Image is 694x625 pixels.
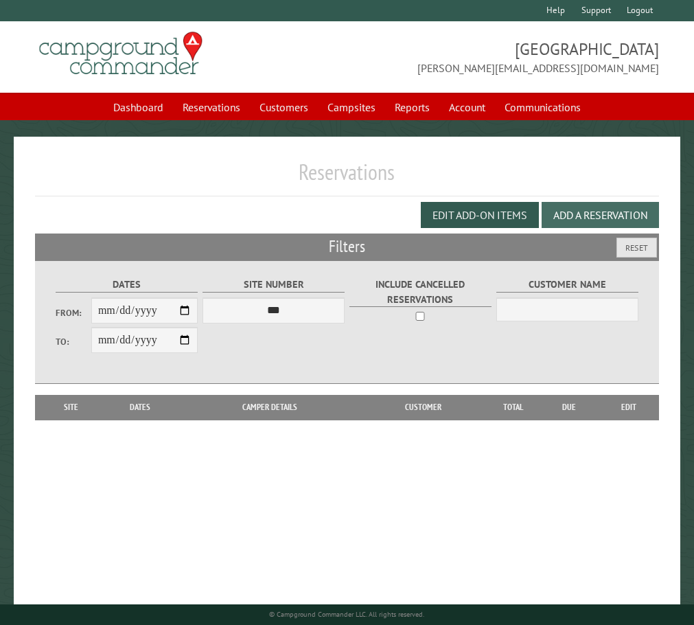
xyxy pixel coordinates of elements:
button: Edit Add-on Items [421,202,539,228]
button: Reset [616,238,657,258]
a: Account [441,94,494,120]
img: Campground Commander [35,27,207,80]
th: Dates [101,395,179,420]
a: Campsites [319,94,384,120]
label: Site Number [203,277,345,293]
h2: Filters [35,234,660,260]
th: Total [486,395,541,420]
h1: Reservations [35,159,660,196]
th: Site [42,395,101,420]
label: From: [56,306,91,319]
a: Communications [496,94,589,120]
a: Customers [251,94,316,120]
label: Dates [56,277,198,293]
th: Edit [598,395,659,420]
a: Reservations [174,94,248,120]
th: Customer [360,395,486,420]
span: [GEOGRAPHIC_DATA] [PERSON_NAME][EMAIL_ADDRESS][DOMAIN_NAME] [347,38,660,76]
a: Dashboard [105,94,172,120]
a: Reports [386,94,438,120]
label: Include Cancelled Reservations [349,277,491,307]
th: Due [541,395,598,420]
small: © Campground Commander LLC. All rights reserved. [269,610,424,619]
label: Customer Name [496,277,638,293]
label: To: [56,335,91,348]
th: Camper Details [178,395,360,420]
button: Add a Reservation [542,202,659,228]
